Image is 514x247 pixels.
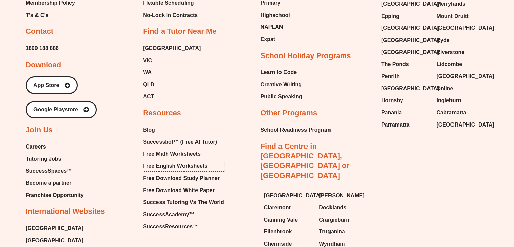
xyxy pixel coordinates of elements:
span: Franchise Opportunity [26,190,84,200]
span: [GEOGRAPHIC_DATA] [381,35,439,45]
span: Parramatta [381,120,410,130]
a: Free English Worksheets [143,161,224,171]
span: [GEOGRAPHIC_DATA] [264,190,322,201]
span: Canning Vale [264,215,298,225]
a: Ingleburn [436,95,485,106]
a: Hornsby [381,95,430,106]
a: [GEOGRAPHIC_DATA] [436,23,485,33]
a: [GEOGRAPHIC_DATA] [264,190,313,201]
span: Tutoring Jobs [26,154,61,164]
span: VIC [143,55,152,66]
a: Blog [143,125,224,135]
span: Ellenbrook [264,227,292,237]
a: Ellenbrook [264,227,313,237]
span: of ⁨0⁩ [71,1,81,10]
h2: Find a Tutor Near Me [143,27,216,37]
span: QLD [143,80,154,90]
a: SuccessResources™ [143,222,224,232]
span: Expat [261,34,275,44]
span: Learn to Code [261,67,297,77]
a: App Store [26,76,78,94]
button: Draw [182,1,191,10]
a: 1800 188 886 [26,43,59,53]
a: Riverstone [436,47,485,58]
span: Ryde [436,35,449,45]
a: Parramatta [381,120,430,130]
span: [PERSON_NAME] [319,190,364,201]
a: No-Lock In Contracts [143,10,200,20]
span: Ingleburn [436,95,461,106]
span: [GEOGRAPHIC_DATA] [381,84,439,94]
span: [GEOGRAPHIC_DATA] [436,120,494,130]
span: Free Download White Paper [143,185,215,196]
span: Penrith [381,71,400,82]
span: [GEOGRAPHIC_DATA] [381,47,439,58]
a: WA [143,67,201,77]
a: Become a partner [26,178,84,188]
a: Expat [261,34,293,44]
iframe: Chat Widget [480,215,514,247]
a: Creative Writing [261,80,302,90]
a: [GEOGRAPHIC_DATA] [26,223,83,233]
a: Google Playstore [26,101,97,118]
a: Find a Centre in [GEOGRAPHIC_DATA], [GEOGRAPHIC_DATA] or [GEOGRAPHIC_DATA] [261,142,349,180]
a: Learn to Code [261,67,302,77]
a: Docklands [319,203,368,213]
span: Cabramatta [436,108,466,118]
span: Google Playstore [33,107,78,112]
h2: Download [26,60,61,70]
a: Mount Druitt [436,11,485,21]
a: Careers [26,142,84,152]
span: SuccessAcademy™ [143,209,194,220]
span: App Store [33,83,59,88]
a: Online [436,84,485,94]
a: Ryde [436,35,485,45]
a: Lidcombe [436,59,485,69]
a: Successbot™ (Free AI Tutor) [143,137,224,147]
a: [GEOGRAPHIC_DATA] [381,84,430,94]
a: Cabramatta [436,108,485,118]
a: [GEOGRAPHIC_DATA] [381,35,430,45]
a: ACT [143,92,201,102]
span: Careers [26,142,46,152]
a: Free Math Worksheets [143,149,224,159]
span: Mount Druitt [436,11,468,21]
span: Docklands [319,203,346,213]
a: Public Speaking [261,92,302,102]
a: [GEOGRAPHIC_DATA] [143,43,201,53]
a: SuccessSpaces™ [26,166,84,176]
h2: Resources [143,108,181,118]
span: Blog [143,125,155,135]
span: SuccessResources™ [143,222,198,232]
a: Success Tutoring Vs The World [143,197,224,207]
h2: International Websites [26,207,105,217]
span: Panania [381,108,402,118]
span: WA [143,67,152,77]
a: Craigieburn [319,215,368,225]
span: Successbot™ (Free AI Tutor) [143,137,217,147]
a: [GEOGRAPHIC_DATA] [381,23,430,33]
h2: Contact [26,27,53,37]
a: Panania [381,108,430,118]
a: Penrith [381,71,430,82]
span: No-Lock In Contracts [143,10,198,20]
span: Free English Worksheets [143,161,207,171]
span: [GEOGRAPHIC_DATA] [436,71,494,82]
a: School Readiness Program [261,125,331,135]
span: [GEOGRAPHIC_DATA] [381,23,439,33]
span: SuccessSpaces™ [26,166,72,176]
a: Canning Vale [264,215,313,225]
span: The Ponds [381,59,409,69]
a: Tutoring Jobs [26,154,84,164]
a: [GEOGRAPHIC_DATA] [436,120,485,130]
a: [GEOGRAPHIC_DATA] [381,47,430,58]
span: [GEOGRAPHIC_DATA] [26,235,83,246]
span: Claremont [264,203,291,213]
a: VIC [143,55,201,66]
